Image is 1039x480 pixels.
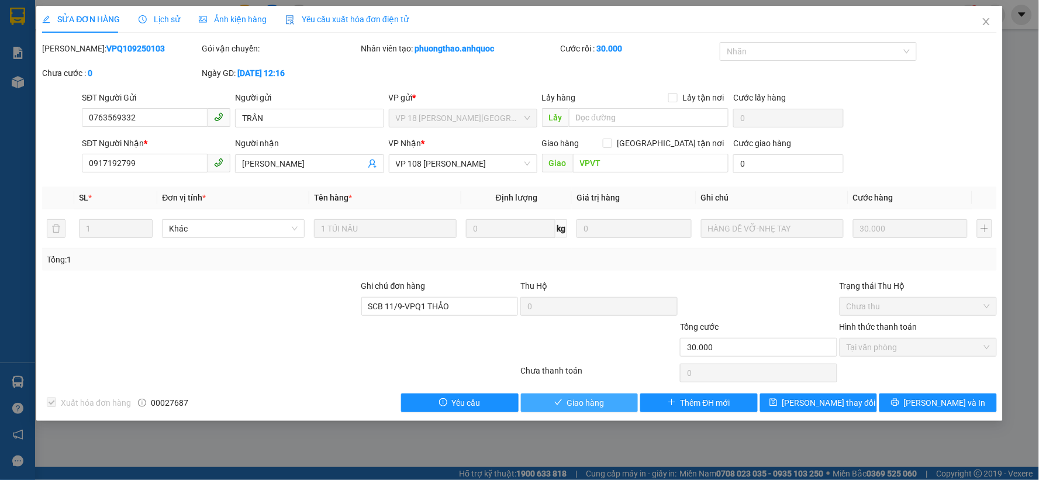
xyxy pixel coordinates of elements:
[733,93,786,102] label: Cước lấy hàng
[396,109,530,127] span: VP 18 Nguyễn Thái Bình - Quận 1
[361,297,519,316] input: Ghi chú đơn hàng
[680,322,719,331] span: Tổng cước
[612,137,729,150] span: [GEOGRAPHIC_DATA] tận nơi
[138,399,146,407] span: info-circle
[840,279,997,292] div: Trạng thái Thu Hộ
[439,398,447,408] span: exclamation-circle
[88,68,92,78] b: 0
[237,68,285,78] b: [DATE] 12:16
[47,253,401,266] div: Tổng: 1
[853,219,968,238] input: 0
[577,219,692,238] input: 0
[496,193,537,202] span: Định lượng
[555,219,567,238] span: kg
[521,393,638,412] button: checkGiao hàng
[891,398,899,408] span: printer
[847,298,990,315] span: Chưa thu
[542,154,573,172] span: Giao
[202,67,359,80] div: Ngày GD:
[82,137,230,150] div: SĐT Người Nhận
[79,193,88,202] span: SL
[10,10,103,38] div: VP 108 [PERSON_NAME]
[10,11,28,23] span: Gửi:
[361,281,426,291] label: Ghi chú đơn hàng
[977,219,992,238] button: plus
[314,219,457,238] input: VD: Bàn, Ghế
[112,66,206,82] div: 0392076594
[542,93,576,102] span: Lấy hàng
[396,155,530,172] span: VP 108 Lê Hồng Phong - Vũng Tàu
[112,52,206,66] div: [PERSON_NAME]
[760,393,878,412] button: save[PERSON_NAME] thay đổi
[567,396,605,409] span: Giao hàng
[285,15,295,25] img: icon
[389,139,422,148] span: VP Nhận
[640,393,758,412] button: plusThêm ĐH mới
[573,154,729,172] input: Dọc đường
[542,108,569,127] span: Lấy
[151,396,188,409] span: 00027687
[112,11,140,23] span: Nhận:
[106,44,165,53] b: VPQ109250103
[733,109,844,127] input: Cước lấy hàng
[554,398,562,408] span: check
[701,219,844,238] input: Ghi Chú
[681,396,730,409] span: Thêm ĐH mới
[42,15,50,23] span: edit
[982,17,991,26] span: close
[696,187,848,209] th: Ghi chú
[139,15,180,24] span: Lịch sử
[112,10,206,52] div: VP 184 [PERSON_NAME] - HCM
[235,137,384,150] div: Người nhận
[314,193,352,202] span: Tên hàng
[668,398,676,408] span: plus
[214,112,223,122] span: phone
[42,15,120,24] span: SỬA ĐƠN HÀNG
[214,158,223,167] span: phone
[769,398,778,408] span: save
[904,396,986,409] span: [PERSON_NAME] và In
[235,91,384,104] div: Người gửi
[415,44,495,53] b: phuongthao.anhquoc
[542,139,579,148] span: Giao hàng
[569,108,729,127] input: Dọc đường
[561,42,718,55] div: Cước rồi :
[199,15,267,24] span: Ảnh kiện hàng
[577,193,620,202] span: Giá trị hàng
[452,396,481,409] span: Yêu cầu
[853,193,893,202] span: Cước hàng
[879,393,997,412] button: printer[PERSON_NAME] và In
[202,42,359,55] div: Gói vận chuyển:
[733,139,791,148] label: Cước giao hàng
[733,154,844,173] input: Cước giao hàng
[361,42,558,55] div: Nhân viên tạo:
[199,15,207,23] span: picture
[47,219,65,238] button: delete
[169,220,298,237] span: Khác
[129,82,185,103] span: VPNVT
[42,42,199,55] div: [PERSON_NAME]:
[597,44,623,53] b: 30.000
[847,339,990,356] span: Tại văn phòng
[368,159,377,168] span: user-add
[162,193,206,202] span: Đơn vị tính
[285,15,409,24] span: Yêu cầu xuất hóa đơn điện tử
[970,6,1003,39] button: Close
[42,67,199,80] div: Chưa cước :
[519,364,679,385] div: Chưa thanh toán
[840,322,917,331] label: Hình thức thanh toán
[10,52,103,68] div: 0913722788
[401,393,519,412] button: exclamation-circleYêu cầu
[389,91,537,104] div: VP gửi
[56,396,136,409] span: Xuất hóa đơn hàng
[82,91,230,104] div: SĐT Người Gửi
[782,396,876,409] span: [PERSON_NAME] thay đổi
[139,15,147,23] span: clock-circle
[678,91,729,104] span: Lấy tận nơi
[10,38,103,52] div: A DUY
[520,281,547,291] span: Thu Hộ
